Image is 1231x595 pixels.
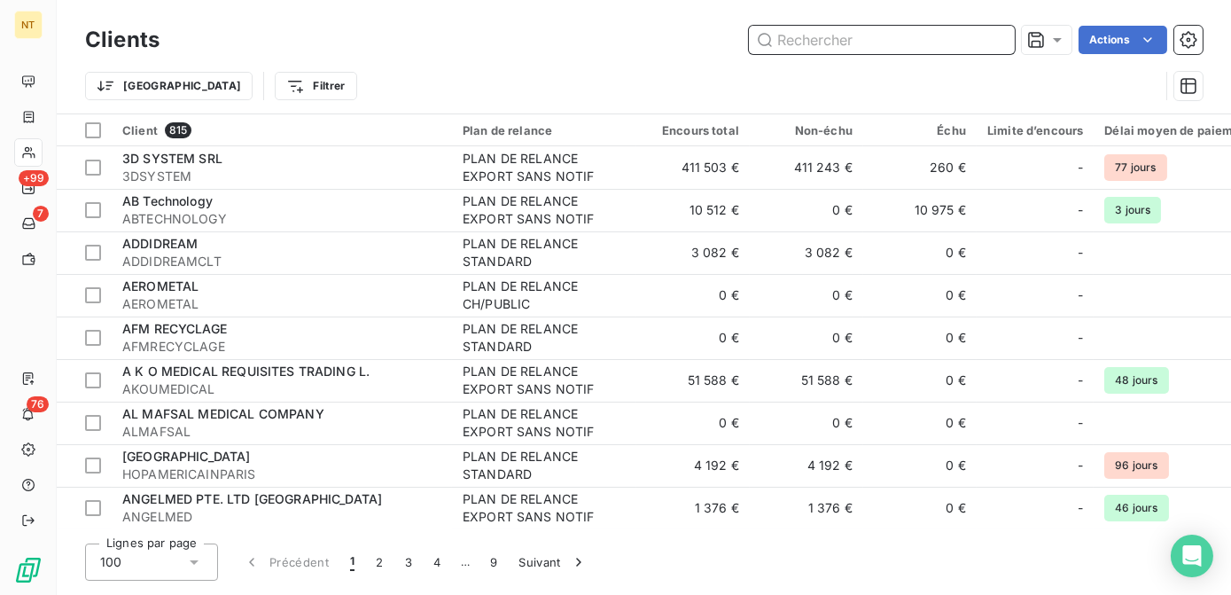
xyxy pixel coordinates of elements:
[863,274,977,317] td: 0 €
[463,490,626,526] div: PLAN DE RELANCE EXPORT SANS NOTIF
[750,231,863,274] td: 3 082 €
[636,487,750,529] td: 1 376 €
[451,548,479,576] span: …
[122,423,441,441] span: ALMAFSAL
[463,192,626,228] div: PLAN DE RELANCE EXPORT SANS NOTIF
[750,359,863,402] td: 51 588 €
[339,544,365,581] button: 1
[1104,154,1166,181] span: 77 jours
[1079,26,1167,54] button: Actions
[760,123,853,137] div: Non-échu
[863,317,977,359] td: 0 €
[636,359,750,402] td: 51 588 €
[463,320,626,356] div: PLAN DE RELANCE STANDARD
[463,278,626,313] div: PLAN DE RELANCE CH/PUBLIC
[122,151,222,166] span: 3D SYSTEM SRL
[750,146,863,189] td: 411 243 €
[33,206,49,222] span: 7
[122,406,324,421] span: AL MAFSAL MEDICAL COMPANY
[463,405,626,441] div: PLAN DE RELANCE EXPORT SANS NOTIF
[1078,244,1083,262] span: -
[122,380,441,398] span: AKOUMEDICAL
[365,544,393,581] button: 2
[1078,499,1083,517] span: -
[122,168,441,185] span: 3DSYSTEM
[863,231,977,274] td: 0 €
[122,321,227,336] span: AFM RECYCLAGE
[14,556,43,584] img: Logo LeanPay
[14,11,43,39] div: NT
[394,544,423,581] button: 3
[122,338,441,356] span: AFMRECYCLAGE
[1104,367,1168,394] span: 48 jours
[863,146,977,189] td: 260 €
[463,448,626,483] div: PLAN DE RELANCE STANDARD
[1104,452,1168,479] span: 96 jours
[750,402,863,444] td: 0 €
[463,123,626,137] div: Plan de relance
[350,553,354,571] span: 1
[1078,329,1083,347] span: -
[1078,414,1083,432] span: -
[987,123,1083,137] div: Limite d’encours
[509,544,598,581] button: Suivant
[1078,457,1083,474] span: -
[636,444,750,487] td: 4 192 €
[275,72,356,100] button: Filtrer
[122,449,251,464] span: [GEOGRAPHIC_DATA]
[636,146,750,189] td: 411 503 €
[122,236,198,251] span: ADDIDREAM
[863,189,977,231] td: 10 975 €
[750,487,863,529] td: 1 376 €
[750,274,863,317] td: 0 €
[636,231,750,274] td: 3 082 €
[122,491,382,506] span: ANGELMED PTE. LTD [GEOGRAPHIC_DATA]
[19,170,49,186] span: +99
[863,359,977,402] td: 0 €
[636,274,750,317] td: 0 €
[750,189,863,231] td: 0 €
[636,402,750,444] td: 0 €
[749,26,1015,54] input: Rechercher
[1078,159,1083,176] span: -
[122,295,441,313] span: AEROMETAL
[122,466,441,483] span: HOPAMERICAINPARIS
[27,396,49,412] span: 76
[750,444,863,487] td: 4 192 €
[874,123,966,137] div: Échu
[122,210,441,228] span: ABTECHNOLOGY
[122,253,441,270] span: ADDIDREAMCLT
[479,544,508,581] button: 9
[85,72,253,100] button: [GEOGRAPHIC_DATA]
[863,402,977,444] td: 0 €
[863,487,977,529] td: 0 €
[1171,535,1213,577] div: Open Intercom Messenger
[165,122,191,138] span: 815
[463,235,626,270] div: PLAN DE RELANCE STANDARD
[122,278,199,294] span: AEROMETAL
[636,317,750,359] td: 0 €
[1078,201,1083,219] span: -
[863,444,977,487] td: 0 €
[423,544,451,581] button: 4
[647,123,739,137] div: Encours total
[122,123,158,137] span: Client
[85,24,160,56] h3: Clients
[122,193,213,208] span: AB Technology
[463,150,626,185] div: PLAN DE RELANCE EXPORT SANS NOTIF
[100,553,121,571] span: 100
[232,544,339,581] button: Précédent
[1104,197,1161,223] span: 3 jours
[636,189,750,231] td: 10 512 €
[1078,286,1083,304] span: -
[1104,495,1168,521] span: 46 jours
[122,508,441,526] span: ANGELMED
[122,364,370,379] span: A K O MEDICAL REQUISITES TRADING L.
[1078,372,1083,389] span: -
[750,317,863,359] td: 0 €
[463,363,626,398] div: PLAN DE RELANCE EXPORT SANS NOTIF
